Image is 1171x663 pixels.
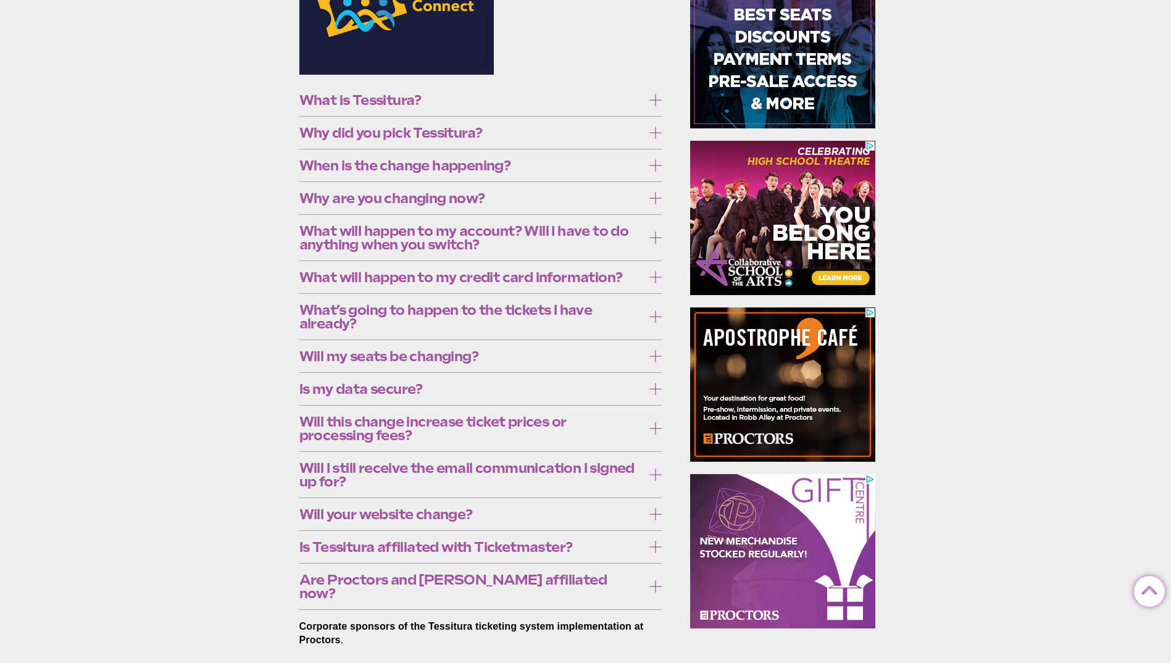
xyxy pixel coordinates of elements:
[299,620,662,647] p: .
[299,191,643,205] span: Why are you changing now?
[299,93,643,107] span: What is Tessitura?
[299,303,643,330] span: What’s going to happen to the tickets I have already?
[299,270,643,284] span: What will happen to my credit card information?
[299,621,644,645] strong: Corporate sponsors of the Tessitura ticketing system implementation at Proctors
[299,159,643,172] span: When is the change happening?
[690,307,875,462] iframe: Advertisement
[299,573,643,600] span: Are Proctors and [PERSON_NAME] affiliated now?
[299,349,643,363] span: Will my seats be changing?
[299,507,643,521] span: Will your website change?
[299,382,643,396] span: Is my data secure?
[299,126,643,140] span: Why did you pick Tessitura?
[299,461,643,488] span: Will I still receive the email communication I signed up for?
[299,224,643,251] span: What will happen to my account? Will I have to do anything when you switch?
[690,141,875,295] iframe: Advertisement
[690,474,875,628] iframe: Advertisement
[299,415,643,442] span: Will this change increase ticket prices or processing fees?
[299,540,643,554] span: Is Tessitura affiliated with Ticketmaster?
[1134,577,1159,601] a: Back to Top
